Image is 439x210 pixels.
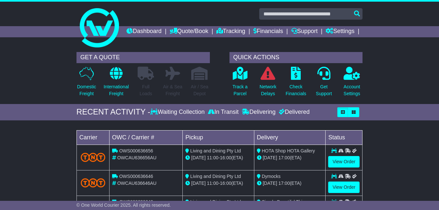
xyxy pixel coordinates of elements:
[260,83,276,97] p: Network Delays
[262,148,315,153] span: HOTA Shop HOTA Gallery
[262,174,281,179] span: Dymocks
[190,199,241,204] span: Living and Dining Pty Ltd
[103,66,129,101] a: InternationalFreight
[291,26,318,37] a: Support
[279,181,290,186] span: 17:00
[263,155,277,160] span: [DATE]
[185,180,251,187] div: - (ETA)
[191,155,206,160] span: [DATE]
[104,83,129,97] p: International Freight
[257,180,323,187] div: (ETA)
[81,178,105,187] img: TNT_Domestic.png
[191,181,206,186] span: [DATE]
[207,181,218,186] span: 11:00
[119,199,153,204] span: OWS000636642
[190,174,241,179] span: Living and Dining Pty Ltd
[77,83,96,97] p: Domestic Freight
[240,109,277,116] div: Delivering
[76,107,150,117] div: RECENT ACTIVITY -
[191,83,209,97] p: Air / Sea Depot
[328,156,360,167] a: View Order
[220,155,231,160] span: 16:00
[109,130,182,145] td: OWC / Carrier #
[150,109,206,116] div: Waiting Collection
[344,83,360,97] p: Account Settings
[257,154,323,161] div: (ETA)
[206,109,240,116] div: In Transit
[76,52,210,63] div: GET A QUOTE
[190,148,241,153] span: Living and Dining Pty Ltd
[315,66,332,101] a: GetSupport
[328,182,360,193] a: View Order
[185,154,251,161] div: - (ETA)
[263,181,277,186] span: [DATE]
[183,130,254,145] td: Pickup
[117,155,157,160] span: OWCAU636656AU
[286,83,306,97] p: Check Financials
[232,66,248,101] a: Track aParcel
[119,148,153,153] span: OWS000636656
[259,66,277,101] a: NetworkDelays
[326,130,363,145] td: Status
[285,66,307,101] a: CheckFinancials
[277,109,310,116] div: Delivered
[232,83,247,97] p: Track a Parcel
[170,26,208,37] a: Quote/Book
[343,66,361,101] a: AccountSettings
[316,83,332,97] p: Get Support
[119,174,153,179] span: OWS000636646
[76,130,109,145] td: Carrier
[76,202,171,208] span: © One World Courier 2025. All rights reserved.
[254,130,326,145] td: Delivery
[163,83,182,97] p: Air & Sea Freight
[220,181,231,186] span: 16:00
[138,83,154,97] p: Full Loads
[229,52,363,63] div: QUICK ACTIONS
[207,155,218,160] span: 11:00
[216,26,245,37] a: Tracking
[279,155,290,160] span: 17:00
[127,26,161,37] a: Dashboard
[77,66,96,101] a: DomesticFreight
[253,26,283,37] a: Financials
[81,153,105,162] img: TNT_Domestic.png
[326,26,354,37] a: Settings
[117,181,157,186] span: OWCAU636646AU
[262,199,310,204] span: Simple Beautiful Things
